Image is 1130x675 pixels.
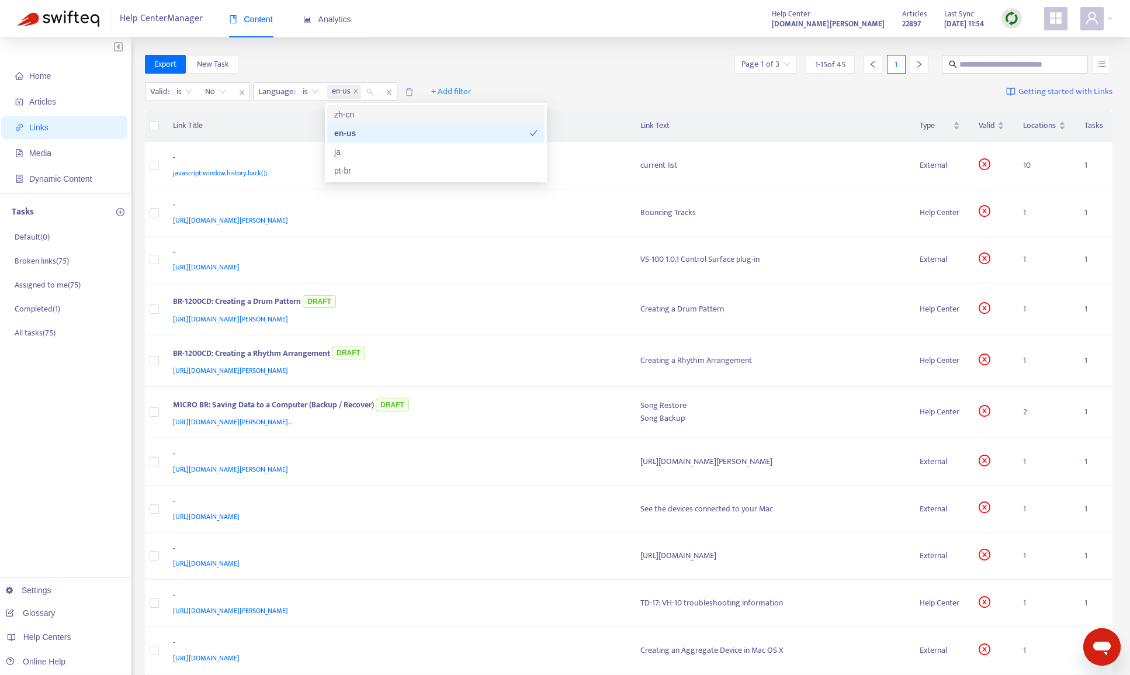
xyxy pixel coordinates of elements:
[145,55,186,74] button: Export
[29,174,92,184] span: Dynamic Content
[640,253,902,266] div: VS-100 1.0.1 Control Surface plug-in
[920,503,960,515] div: External
[920,549,960,562] div: External
[1075,283,1112,335] td: 1
[164,110,631,142] th: Link Title
[303,83,318,101] span: is
[815,58,845,71] span: 1 - 15 of 45
[173,293,618,312] div: BR-1200CD: Creating a Drum Pattern
[1006,82,1112,101] a: Getting started with Links
[173,558,240,569] span: [URL][DOMAIN_NAME]
[1075,580,1112,627] td: 1
[303,15,351,24] span: Analytics
[772,17,885,30] a: [DOMAIN_NAME][PERSON_NAME]
[154,58,176,71] span: Export
[303,295,336,308] span: DRAFT
[640,159,902,172] div: current list
[910,110,969,142] th: Type
[1075,533,1112,580] td: 1
[173,589,618,604] div: -
[173,448,618,463] div: -
[327,143,545,161] div: ja
[173,214,288,226] span: [URL][DOMAIN_NAME][PERSON_NAME]
[12,205,34,219] p: Tasks
[334,108,538,121] div: zh-cn
[640,455,902,468] div: [URL][DOMAIN_NAME][PERSON_NAME]
[979,596,990,608] span: close-circle
[145,83,171,101] span: Valid :
[173,463,288,475] span: [URL][DOMAIN_NAME][PERSON_NAME]
[1014,580,1075,627] td: 1
[15,123,23,131] span: link
[1014,283,1075,335] td: 1
[334,164,538,177] div: pt-br
[176,83,192,101] span: is
[173,652,240,664] span: [URL][DOMAIN_NAME]
[29,148,51,158] span: Media
[173,313,288,325] span: [URL][DOMAIN_NAME][PERSON_NAME]
[15,279,81,291] p: Assigned to me ( 75 )
[332,85,351,99] span: en-us
[772,8,810,20] span: Help Center
[197,58,229,71] span: New Task
[1014,237,1075,284] td: 1
[15,327,56,339] p: All tasks ( 75 )
[382,85,397,99] span: close
[173,365,288,376] span: [URL][DOMAIN_NAME][PERSON_NAME]
[173,261,240,273] span: [URL][DOMAIN_NAME]
[640,644,902,657] div: Creating an Aggregate Device in Mac OS X
[920,303,960,316] div: Help Center
[1018,85,1112,99] span: Getting started with Links
[1085,11,1099,25] span: user
[229,15,273,24] span: Content
[15,72,23,80] span: home
[1075,438,1112,486] td: 1
[944,8,974,20] span: Last Sync
[1075,142,1112,189] td: 1
[332,347,365,359] span: DRAFT
[979,455,990,466] span: close-circle
[920,354,960,367] div: Help Center
[869,60,877,68] span: left
[640,399,902,412] div: Song Restore
[327,161,545,180] div: pt-br
[1014,189,1075,237] td: 1
[1014,387,1075,438] td: 2
[116,208,124,216] span: plus-circle
[173,542,618,558] div: -
[979,643,990,655] span: close-circle
[6,608,55,618] a: Glossary
[979,405,990,417] span: close-circle
[887,55,906,74] div: 1
[1023,119,1056,132] span: Locations
[920,119,951,132] span: Type
[1004,11,1019,26] img: sync.dc5367851b00ba804db3.png
[902,8,927,20] span: Articles
[902,18,921,30] strong: 22897
[640,303,902,316] div: Creating a Drum Pattern
[979,354,990,365] span: close-circle
[949,60,957,68] span: search
[15,98,23,106] span: account-book
[173,511,240,522] span: [URL][DOMAIN_NAME]
[229,15,237,23] span: book
[173,605,288,617] span: [URL][DOMAIN_NAME][PERSON_NAME]
[173,199,618,214] div: -
[1075,110,1112,142] th: Tasks
[15,149,23,157] span: file-image
[979,501,990,513] span: close-circle
[969,110,1014,142] th: Valid
[29,97,56,106] span: Articles
[1083,628,1121,666] iframe: メッセージングウィンドウを開くボタン
[640,354,902,367] div: Creating a Rhythm Arrangement
[422,82,480,101] button: + Add filter
[1014,438,1075,486] td: 1
[640,503,902,515] div: See the devices connected to your Mac
[920,406,960,418] div: Help Center
[1014,110,1075,142] th: Locations
[15,231,50,243] p: Default ( 0 )
[1014,533,1075,580] td: 1
[15,255,69,267] p: Broken links ( 75 )
[188,55,238,74] button: New Task
[234,85,249,99] span: close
